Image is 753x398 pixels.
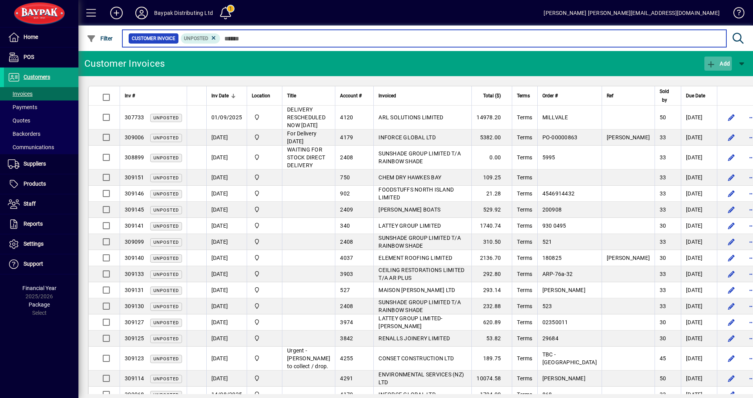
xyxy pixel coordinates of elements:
td: [DATE] [206,130,247,146]
div: Title [287,91,330,100]
span: 4255 [340,355,353,361]
span: [PERSON_NAME] [542,375,586,382]
span: 30 [660,319,666,325]
span: DELIVERY RESCHEDULED NOW [DATE] [287,106,326,128]
div: Customer Invoices [84,57,165,70]
span: Unposted [153,192,179,197]
span: Home [24,34,38,40]
button: Edit [725,316,738,329]
span: 309151 [125,174,144,181]
span: Reports [24,221,43,227]
span: Terms [517,223,532,229]
span: PO-00000863 [542,134,578,141]
a: Communications [4,141,78,154]
button: Edit [725,332,738,345]
span: Financial Year [22,285,56,291]
td: [DATE] [681,266,717,282]
span: Staff [24,201,36,207]
a: Backorders [4,127,78,141]
span: Products [24,181,46,187]
button: Edit [725,252,738,264]
span: Backorders [8,131,40,137]
td: [DATE] [681,106,717,130]
button: Profile [129,6,154,20]
span: Terms [517,154,532,161]
span: 33 [660,134,666,141]
span: Invoiced [378,91,396,100]
td: 109.25 [471,170,512,186]
div: Invoiced [378,91,467,100]
span: [PERSON_NAME] [607,255,650,261]
span: Ref [607,91,613,100]
td: [DATE] [681,250,717,266]
span: Unposted [153,115,179,120]
span: 902 [340,190,350,197]
span: 4120 [340,114,353,120]
span: CHEM DRY HAWKES BAY [378,174,441,181]
span: 309114 [125,375,144,382]
td: [DATE] [681,202,717,218]
span: FOODSTUFFS NORTH ISLAND LIMITED [378,186,454,201]
span: Customer Invoice [132,35,175,42]
span: Terms [517,255,532,261]
span: 5995 [542,154,555,161]
span: Terms [517,190,532,197]
span: Baypak - Onekawa [252,173,277,182]
span: Unposted [184,36,208,41]
td: [DATE] [206,170,247,186]
span: Terms [517,134,532,141]
span: 3903 [340,271,353,277]
button: Filter [85,31,115,46]
td: 01/09/2025 [206,106,247,130]
span: Settings [24,241,44,247]
div: Sold by [660,87,676,104]
span: 33 [660,190,666,197]
span: 33 [660,391,666,398]
span: LATTEY GROUP LIMITED-[PERSON_NAME] [378,315,442,329]
button: Edit [725,203,738,216]
span: Terms [517,319,532,325]
button: Edit [725,352,738,365]
span: 309006 [125,134,144,141]
td: 189.75 [471,347,512,371]
span: POS [24,54,34,60]
button: Edit [725,151,738,164]
span: 45 [660,355,666,361]
span: [PERSON_NAME] [607,134,650,141]
span: 4179 [340,391,353,398]
span: INFORCE GLOBAL LTD [378,134,436,141]
span: Invoices [8,91,33,97]
td: [DATE] [681,146,717,170]
span: 309099 [125,239,144,245]
span: 33 [660,154,666,161]
span: Unposted [153,393,179,398]
span: CONSET CONSTRUCTION LTD [378,355,454,361]
span: Total ($) [483,91,501,100]
td: 53.82 [471,330,512,347]
span: Inv Date [211,91,229,100]
span: ARP-76a-32 [542,271,573,277]
span: 4291 [340,375,353,382]
span: Urgent - [PERSON_NAME] to collect / drop. [287,347,330,369]
span: 309146 [125,190,144,197]
span: ARL SOLUTIONS LIMITED [378,114,443,120]
span: Account # [340,91,362,100]
span: Baypak - Onekawa [252,133,277,142]
span: SUNSHADE GROUP LIMITED T/A RAINBOW SHADE [378,150,461,164]
span: Baypak - Onekawa [252,221,277,230]
span: WAITING FOR STOCK DIRECT DELIVERY [287,146,325,168]
span: 309068 [125,391,144,398]
span: 33 [660,303,666,309]
mat-chip: Customer Invoice Status: Unposted [181,33,220,44]
span: Terms [517,303,532,309]
span: 33 [660,174,666,181]
span: 309125 [125,335,144,341]
td: 293.14 [471,282,512,298]
div: Inv Date [211,91,242,100]
button: Edit [725,268,738,280]
span: Baypak - Onekawa [252,286,277,294]
td: [DATE] [206,218,247,234]
span: Baypak - Onekawa [252,334,277,343]
span: Inv # [125,91,135,100]
span: Baypak - Onekawa [252,205,277,214]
